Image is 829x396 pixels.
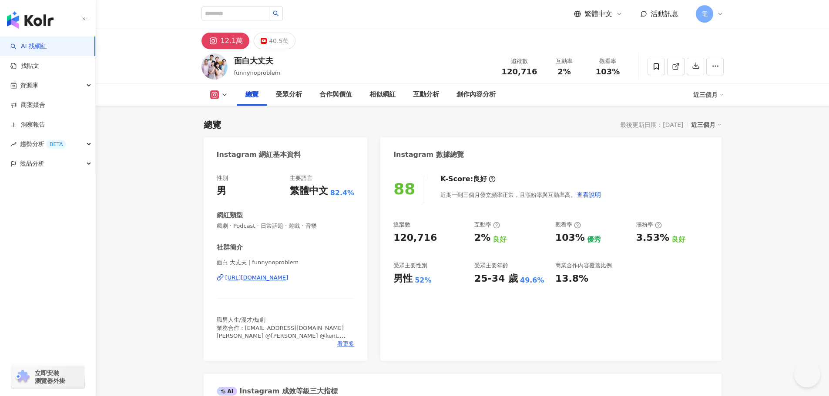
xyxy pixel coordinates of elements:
div: 社群簡介 [217,243,243,252]
img: chrome extension [14,370,31,384]
div: 相似網紅 [369,90,396,100]
div: 追蹤數 [393,221,410,229]
span: 120,716 [502,67,537,76]
div: [URL][DOMAIN_NAME] [225,274,289,282]
div: 優秀 [587,235,601,244]
div: 互動分析 [413,90,439,100]
div: 12.1萬 [221,35,243,47]
span: 103% [596,67,620,76]
div: 受眾主要年齡 [474,262,508,270]
span: 繁體中文 [584,9,612,19]
div: 49.6% [520,276,544,285]
iframe: Help Scout Beacon - Open [794,361,820,387]
div: 男 [217,184,226,198]
div: 主要語言 [290,174,312,182]
span: rise [10,141,17,147]
a: searchAI 找網紅 [10,42,47,51]
div: 近三個月 [693,88,724,102]
div: 良好 [671,235,685,244]
img: logo [7,11,54,29]
span: funnynoproblem [234,70,281,76]
div: 總覽 [204,119,221,131]
div: 追蹤數 [502,57,537,66]
div: 性別 [217,174,228,182]
div: 合作與價值 [319,90,352,100]
div: 2% [474,231,490,245]
div: 40.5萬 [269,35,289,47]
span: 立即安裝 瀏覽器外掛 [35,369,65,385]
div: 13.8% [555,272,588,286]
span: 看更多 [337,340,354,348]
div: 互動率 [474,221,500,229]
span: 電 [701,9,708,19]
div: 52% [415,276,431,285]
div: 網紅類型 [217,211,243,220]
span: 2% [557,67,571,76]
div: Instagram 數據總覽 [393,150,464,160]
div: 近期一到三個月發文頻率正常，且漲粉率與互動率高。 [440,186,601,203]
div: 103% [555,231,585,245]
div: 創作內容分析 [456,90,496,100]
div: Instagram 網紅基本資料 [217,150,301,160]
div: 受眾主要性別 [393,262,427,270]
span: 活動訊息 [651,10,678,18]
a: 找貼文 [10,62,39,70]
span: 戲劇 · Podcast · 日常話題 · 遊戲 · 音樂 [217,222,355,230]
button: 查看說明 [576,186,601,203]
span: search [273,10,279,17]
div: BETA [46,140,66,149]
div: 總覽 [245,90,258,100]
a: [URL][DOMAIN_NAME] [217,274,355,282]
div: K-Score : [440,174,496,184]
button: 12.1萬 [201,33,250,49]
a: 商案媒合 [10,101,45,110]
div: 繁體中文 [290,184,328,198]
div: 商業合作內容覆蓋比例 [555,262,612,270]
div: 面白大丈夫 [234,55,281,66]
div: Instagram 成效等級三大指標 [217,386,338,396]
span: 趨勢分析 [20,134,66,154]
div: 最後更新日期：[DATE] [620,121,683,128]
div: 受眾分析 [276,90,302,100]
div: 互動率 [548,57,581,66]
div: 漲粉率 [636,221,662,229]
img: KOL Avatar [201,53,228,80]
div: 120,716 [393,231,437,245]
div: 觀看率 [555,221,581,229]
div: 3.53% [636,231,669,245]
a: 洞察報告 [10,120,45,129]
span: 82.4% [330,188,355,198]
div: AI [217,387,238,396]
div: 良好 [473,174,487,184]
div: 近三個月 [691,119,722,130]
div: 25-34 歲 [474,272,518,286]
div: 88 [393,180,415,198]
span: 職男人生/漫才/短劇 業務合作：[EMAIL_ADDRESS][DOMAIN_NAME] [PERSON_NAME] @[PERSON_NAME] @kent.[PERSON_NAME].781... [217,316,353,378]
a: chrome extension立即安裝 瀏覽器外掛 [11,365,84,389]
span: 競品分析 [20,154,44,173]
div: 良好 [493,235,507,244]
span: 面白 大丈夫 | funnynoproblem [217,259,355,266]
span: 查看說明 [577,191,601,198]
div: 男性 [393,272,413,286]
button: 40.5萬 [254,33,295,49]
span: 資源庫 [20,76,38,95]
div: 觀看率 [591,57,624,66]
